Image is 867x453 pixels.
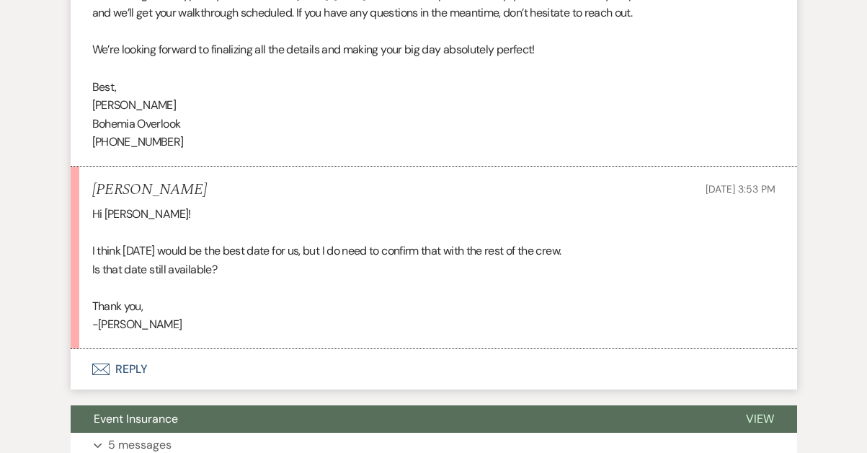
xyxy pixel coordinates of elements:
p: We’re looking forward to finalizing all the details and making your big day absolutely perfect! [92,40,775,59]
p: -[PERSON_NAME] [92,315,775,334]
p: Bohemia Overlook [92,115,775,133]
p: Best, [92,78,775,97]
span: Event Insurance [94,411,178,426]
button: Reply [71,349,797,390]
h5: [PERSON_NAME] [92,181,207,199]
button: View [723,405,797,433]
p: Hi [PERSON_NAME]! [92,205,775,224]
button: Event Insurance [71,405,723,433]
p: I think [DATE] would be the best date for us, but I do need to confirm that with the rest of the ... [92,242,775,260]
p: [PERSON_NAME] [92,96,775,115]
span: [DATE] 3:53 PM [706,182,775,195]
p: [PHONE_NUMBER] [92,133,775,151]
p: Thank you, [92,297,775,316]
span: View [746,411,774,426]
p: Is that date still available? [92,260,775,279]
